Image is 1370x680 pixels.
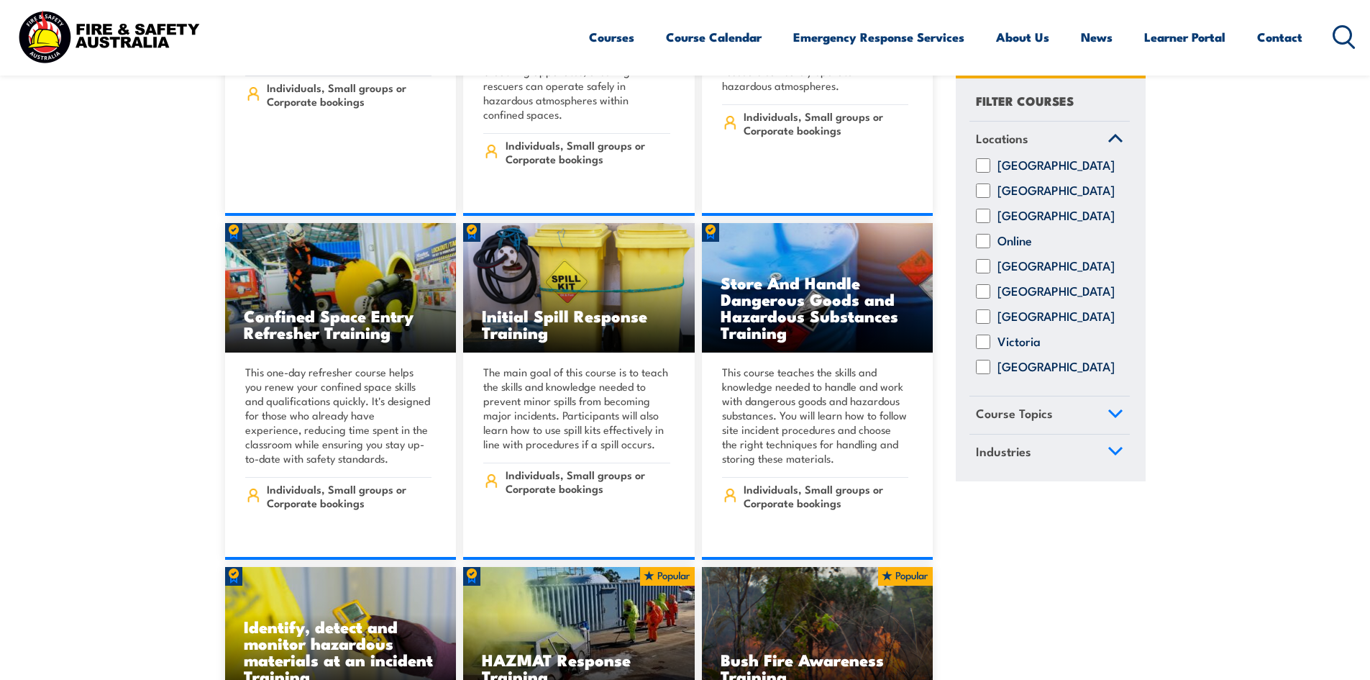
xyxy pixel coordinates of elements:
a: Initial Spill Response Training [463,223,695,353]
span: Individuals, Small groups or Corporate bookings [744,482,908,509]
p: The main goal of this course is to teach the skills and knowledge needed to prevent minor spills ... [483,365,670,451]
span: Course Topics [976,404,1053,424]
label: Victoria [997,335,1041,350]
label: [GEOGRAPHIC_DATA] [997,361,1115,375]
a: Learner Portal [1144,18,1225,56]
label: [GEOGRAPHIC_DATA] [997,209,1115,224]
span: Locations [976,129,1028,148]
span: Individuals, Small groups or Corporate bookings [506,138,670,166]
span: Individuals, Small groups or Corporate bookings [267,81,431,108]
a: Store And Handle Dangerous Goods and Hazardous Substances Training [702,223,933,353]
label: [GEOGRAPHIC_DATA] [997,159,1115,173]
img: Confined Space Entry Training [225,223,457,353]
a: About Us [996,18,1049,56]
a: Course Topics [969,397,1130,435]
a: Emergency Response Services [793,18,964,56]
a: Confined Space Entry Refresher Training [225,223,457,353]
label: [GEOGRAPHIC_DATA] [997,260,1115,274]
label: Online [997,235,1032,249]
p: This course teaches the skills and knowledge needed to handle and work with dangerous goods and h... [722,365,909,466]
a: Courses [589,18,634,56]
span: Individuals, Small groups or Corporate bookings [267,482,431,509]
h3: Confined Space Entry Refresher Training [244,307,438,340]
a: Locations [969,122,1130,159]
label: [GEOGRAPHIC_DATA] [997,184,1115,199]
a: Contact [1257,18,1302,56]
p: This one-day refresher course helps you renew your confined space skills and qualifications quick... [245,365,432,466]
a: Course Calendar [666,18,762,56]
span: Individuals, Small groups or Corporate bookings [744,109,908,137]
h3: Initial Spill Response Training [482,307,676,340]
span: Industries [976,442,1031,461]
a: News [1081,18,1113,56]
h4: FILTER COURSES [976,91,1074,110]
a: Industries [969,435,1130,472]
h3: Store And Handle Dangerous Goods and Hazardous Substances Training [721,274,915,340]
img: Dangerous Goods [702,223,933,353]
span: Individuals, Small groups or Corporate bookings [506,468,670,495]
img: Initial Spill Response [463,223,695,353]
label: [GEOGRAPHIC_DATA] [997,285,1115,299]
label: [GEOGRAPHIC_DATA] [997,310,1115,325]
